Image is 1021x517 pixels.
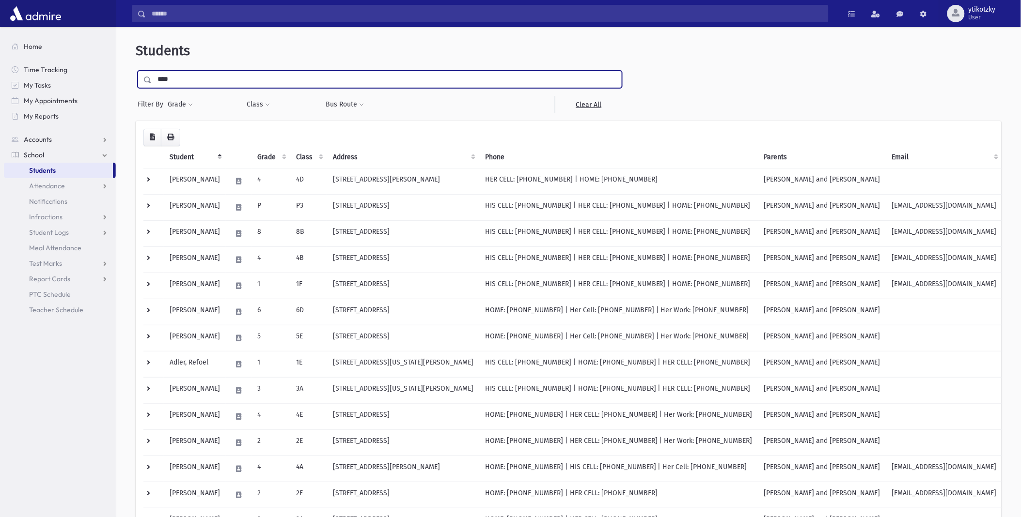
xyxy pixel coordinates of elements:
[8,4,63,23] img: AdmirePro
[555,96,622,113] a: Clear All
[327,246,479,273] td: [STREET_ADDRESS]
[886,456,1003,482] td: [EMAIL_ADDRESS][DOMAIN_NAME]
[327,168,479,194] td: [STREET_ADDRESS][PERSON_NAME]
[758,429,886,456] td: [PERSON_NAME] and [PERSON_NAME]
[4,39,116,54] a: Home
[479,456,758,482] td: HOME: [PHONE_NUMBER] | HIS CELL: [PHONE_NUMBER] | Her Cell: [PHONE_NUMBER]
[164,351,226,377] td: Adler, Refoel
[327,273,479,299] td: [STREET_ADDRESS]
[164,273,226,299] td: [PERSON_NAME]
[758,325,886,351] td: [PERSON_NAME] and [PERSON_NAME]
[479,220,758,246] td: HIS CELL: [PHONE_NUMBER] | HER CELL: [PHONE_NUMBER] | HOME: [PHONE_NUMBER]
[4,271,116,287] a: Report Cards
[969,6,996,14] span: ytikotzky
[479,351,758,377] td: HIS CELL: [PHONE_NUMBER] | HOME: [PHONE_NUMBER] | HER CELL: [PHONE_NUMBER]
[164,246,226,273] td: [PERSON_NAME]
[29,305,83,314] span: Teacher Schedule
[327,377,479,403] td: [STREET_ADDRESS][US_STATE][PERSON_NAME]
[327,194,479,220] td: [STREET_ADDRESS]
[327,299,479,325] td: [STREET_ADDRESS]
[290,246,327,273] td: 4B
[327,403,479,429] td: [STREET_ADDRESS]
[29,166,56,175] span: Students
[24,42,42,51] span: Home
[29,259,62,268] span: Test Marks
[4,93,116,108] a: My Appointments
[251,273,290,299] td: 1
[758,146,886,168] th: Parents
[24,96,78,105] span: My Appointments
[479,325,758,351] td: HOME: [PHONE_NUMBER] | Her Cell: [PHONE_NUMBER] | Her Work: [PHONE_NUMBER]
[251,168,290,194] td: 4
[758,351,886,377] td: [PERSON_NAME] and [PERSON_NAME]
[164,429,226,456] td: [PERSON_NAME]
[758,246,886,273] td: [PERSON_NAME] and [PERSON_NAME]
[136,43,190,59] span: Students
[290,299,327,325] td: 6D
[29,290,71,299] span: PTC Schedule
[251,146,290,168] th: Grade: activate to sort column ascending
[479,299,758,325] td: HOME: [PHONE_NUMBER] | Her Cell: [PHONE_NUMBER] | Her Work: [PHONE_NUMBER]
[164,220,226,246] td: [PERSON_NAME]
[164,168,226,194] td: [PERSON_NAME]
[758,273,886,299] td: [PERSON_NAME] and [PERSON_NAME]
[4,163,113,178] a: Students
[4,132,116,147] a: Accounts
[4,77,116,93] a: My Tasks
[886,146,1003,168] th: Email: activate to sort column ascending
[251,377,290,403] td: 3
[290,351,327,377] td: 1E
[24,135,52,144] span: Accounts
[29,228,69,237] span: Student Logs
[290,482,327,508] td: 2E
[251,220,290,246] td: 8
[164,377,226,403] td: [PERSON_NAME]
[24,112,59,121] span: My Reports
[251,351,290,377] td: 1
[290,403,327,429] td: 4E
[4,209,116,225] a: Infractions
[164,403,226,429] td: [PERSON_NAME]
[758,194,886,220] td: [PERSON_NAME] and [PERSON_NAME]
[4,287,116,302] a: PTC Schedule
[290,194,327,220] td: P3
[161,129,180,146] button: Print
[290,146,327,168] th: Class: activate to sort column ascending
[24,65,67,74] span: Time Tracking
[290,429,327,456] td: 2E
[758,168,886,194] td: [PERSON_NAME] and [PERSON_NAME]
[251,403,290,429] td: 4
[326,96,365,113] button: Bus Route
[327,146,479,168] th: Address: activate to sort column ascending
[479,146,758,168] th: Phone
[164,299,226,325] td: [PERSON_NAME]
[479,482,758,508] td: HOME: [PHONE_NUMBER] | HER CELL: [PHONE_NUMBER]
[251,246,290,273] td: 4
[24,81,51,90] span: My Tasks
[246,96,270,113] button: Class
[164,194,226,220] td: [PERSON_NAME]
[886,194,1003,220] td: [EMAIL_ADDRESS][DOMAIN_NAME]
[164,146,226,168] th: Student: activate to sort column descending
[4,225,116,240] a: Student Logs
[758,220,886,246] td: [PERSON_NAME] and [PERSON_NAME]
[327,220,479,246] td: [STREET_ADDRESS]
[479,168,758,194] td: HER CELL: [PHONE_NUMBER] | HOME: [PHONE_NUMBER]
[327,482,479,508] td: [STREET_ADDRESS]
[479,246,758,273] td: HIS CELL: [PHONE_NUMBER] | HER CELL: [PHONE_NUMBER] | HOME: [PHONE_NUMBER]
[290,220,327,246] td: 8B
[758,403,886,429] td: [PERSON_NAME] and [PERSON_NAME]
[4,256,116,271] a: Test Marks
[251,299,290,325] td: 6
[327,456,479,482] td: [STREET_ADDRESS][PERSON_NAME]
[969,14,996,21] span: User
[758,456,886,482] td: [PERSON_NAME] and [PERSON_NAME]
[290,456,327,482] td: 4A
[479,429,758,456] td: HOME: [PHONE_NUMBER] | HER CELL: [PHONE_NUMBER] | Her Work: [PHONE_NUMBER]
[251,482,290,508] td: 2
[758,482,886,508] td: [PERSON_NAME] and [PERSON_NAME]
[138,99,167,109] span: Filter By
[886,482,1003,508] td: [EMAIL_ADDRESS][DOMAIN_NAME]
[29,243,81,252] span: Meal Attendance
[4,178,116,194] a: Attendance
